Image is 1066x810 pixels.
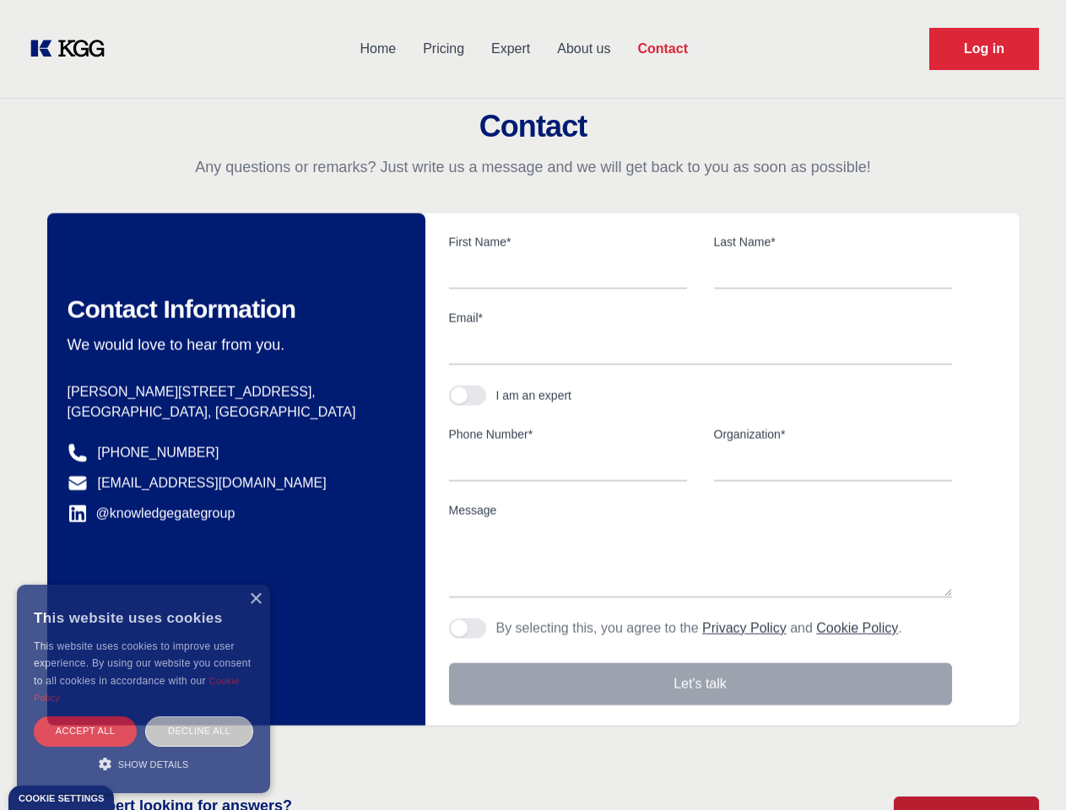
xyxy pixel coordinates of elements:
[20,110,1046,143] h2: Contact
[34,716,137,746] div: Accept all
[346,27,409,71] a: Home
[714,234,952,251] label: Last Name*
[496,387,572,404] div: I am an expert
[544,27,624,71] a: About us
[68,382,398,402] p: [PERSON_NAME][STREET_ADDRESS],
[929,28,1039,70] a: Request Demo
[19,794,104,803] div: Cookie settings
[702,621,787,635] a: Privacy Policy
[34,597,253,638] div: This website uses cookies
[449,502,952,519] label: Message
[409,27,478,71] a: Pricing
[449,663,952,705] button: Let's talk
[118,759,189,769] span: Show details
[68,335,398,355] p: We would love to hear from you.
[68,294,398,325] h2: Contact Information
[145,716,253,746] div: Decline all
[816,621,898,635] a: Cookie Policy
[20,157,1046,177] p: Any questions or remarks? Just write us a message and we will get back to you as soon as possible!
[624,27,701,71] a: Contact
[449,310,952,327] label: Email*
[98,473,327,494] a: [EMAIL_ADDRESS][DOMAIN_NAME]
[496,618,902,639] p: By selecting this, you agree to the and .
[34,755,253,772] div: Show details
[249,593,262,606] div: Close
[449,234,687,251] label: First Name*
[68,402,398,423] p: [GEOGRAPHIC_DATA], [GEOGRAPHIC_DATA]
[34,676,240,703] a: Cookie Policy
[478,27,544,71] a: Expert
[68,504,235,524] a: @knowledgegategroup
[714,426,952,443] label: Organization*
[27,35,118,62] a: KOL Knowledge Platform: Talk to Key External Experts (KEE)
[449,426,687,443] label: Phone Number*
[98,443,219,463] a: [PHONE_NUMBER]
[34,640,251,687] span: This website uses cookies to improve user experience. By using our website you consent to all coo...
[982,729,1066,810] iframe: Chat Widget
